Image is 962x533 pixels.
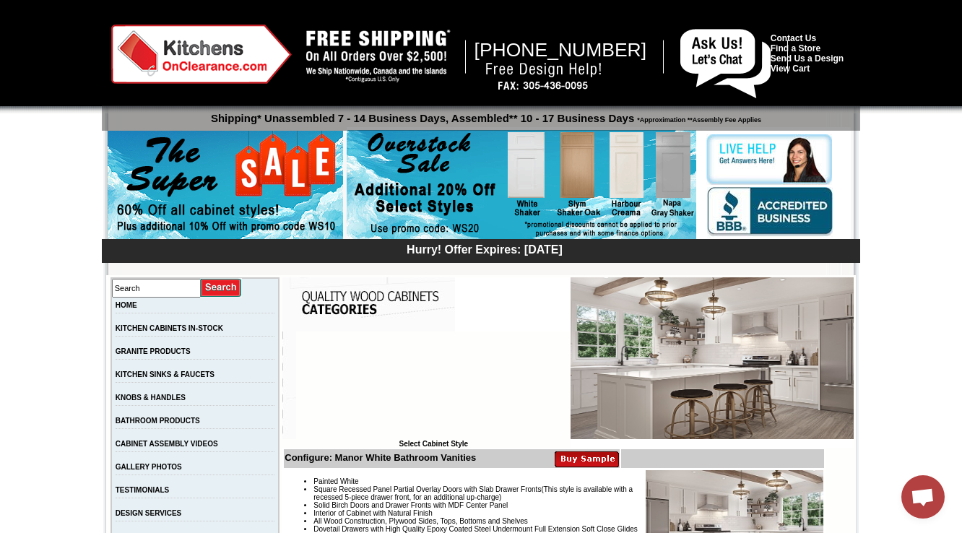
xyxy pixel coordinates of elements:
[296,331,571,440] iframe: Browser incompatible
[116,417,200,425] a: BATHROOM PRODUCTS
[771,33,816,43] a: Contact Us
[201,278,242,298] input: Submit
[116,324,223,332] a: KITCHEN CABINETS IN-STOCK
[116,509,182,517] a: DESIGN SERVICES
[313,485,633,501] span: Square Recessed Panel Partial Overlay Doors with Slab Drawer Fronts
[399,440,468,448] b: Select Cabinet Style
[116,440,218,448] a: CABINET ASSEMBLY VIDEOS
[313,525,638,533] span: Dovetail Drawers with High Quality Epoxy Coated Steel Undermount Full Extension Soft Close Glides
[111,25,292,84] img: Kitchens on Clearance Logo
[116,463,182,471] a: GALLERY PHOTOS
[109,105,860,124] p: Shipping* Unassembled 7 - 14 Business Days, Assembled** 10 - 17 Business Days
[571,277,854,439] img: Manor White
[313,485,633,501] span: (This style is available with a recessed 5-piece drawer front, for an additional up-charge)
[116,486,169,494] a: TESTIMONIALS
[116,370,214,378] a: KITCHEN SINKS & FAUCETS
[313,509,433,517] span: Interior of Cabinet with Natural Finish
[634,113,761,123] span: *Approximation **Assembly Fee Applies
[901,475,945,519] div: Open chat
[116,301,137,309] a: HOME
[116,347,191,355] a: GRANITE PRODUCTS
[474,39,647,61] span: [PHONE_NUMBER]
[109,241,860,256] div: Hurry! Offer Expires: [DATE]
[771,64,810,74] a: View Cart
[116,394,186,402] a: KNOBS & HANDLES
[771,53,844,64] a: Send Us a Design
[313,501,508,509] span: Solid Birch Doors and Drawer Fronts with MDF Center Panel
[771,43,820,53] a: Find a Store
[313,517,527,525] span: All Wood Construction, Plywood Sides, Tops, Bottoms and Shelves
[313,477,358,485] span: Painted White
[285,452,476,463] b: Configure: Manor White Bathroom Vanities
